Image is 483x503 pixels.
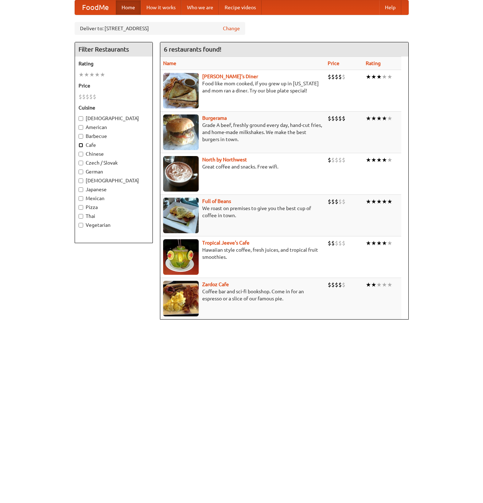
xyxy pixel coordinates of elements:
[387,73,392,81] li: ★
[79,168,149,175] label: German
[163,114,199,150] img: burgerama.jpg
[79,195,149,202] label: Mexican
[342,73,345,81] li: $
[75,42,152,57] h4: Filter Restaurants
[376,281,382,289] li: ★
[328,156,331,164] li: $
[387,114,392,122] li: ★
[79,116,83,121] input: [DEMOGRAPHIC_DATA]
[89,93,93,101] li: $
[342,114,345,122] li: $
[328,73,331,81] li: $
[163,122,322,143] p: Grade A beef, freshly ground every day, hand-cut fries, and home-made milkshakes. We make the bes...
[371,114,376,122] li: ★
[163,73,199,108] img: sallys.jpg
[79,214,83,219] input: Thai
[89,71,95,79] li: ★
[366,239,371,247] li: ★
[387,281,392,289] li: ★
[93,93,96,101] li: $
[79,93,82,101] li: $
[335,281,338,289] li: $
[328,114,331,122] li: $
[163,205,322,219] p: We roast on premises to give you the best cup of coffee in town.
[141,0,181,15] a: How it works
[202,282,229,287] b: Zardoz Cafe
[202,115,227,121] a: Burgerama
[366,60,381,66] a: Rating
[79,178,83,183] input: [DEMOGRAPHIC_DATA]
[328,281,331,289] li: $
[331,239,335,247] li: $
[79,60,149,67] h5: Rating
[163,288,322,302] p: Coffee bar and sci-fi bookshop. Come in for an espresso or a slice of our famous pie.
[163,246,322,261] p: Hawaiian style coffee, fresh juices, and tropical fruit smoothies.
[382,156,387,164] li: ★
[338,156,342,164] li: $
[79,223,83,228] input: Vegetarian
[79,221,149,229] label: Vegetarian
[366,114,371,122] li: ★
[79,71,84,79] li: ★
[366,156,371,164] li: ★
[382,239,387,247] li: ★
[84,71,89,79] li: ★
[163,60,176,66] a: Name
[371,156,376,164] li: ★
[79,196,83,201] input: Mexican
[382,73,387,81] li: ★
[79,159,149,166] label: Czech / Slovak
[331,281,335,289] li: $
[202,198,231,204] a: Full of Beans
[342,239,345,247] li: $
[366,73,371,81] li: ★
[219,0,262,15] a: Recipe videos
[79,204,149,211] label: Pizza
[366,198,371,205] li: ★
[79,143,83,148] input: Cafe
[328,239,331,247] li: $
[338,198,342,205] li: $
[79,205,83,210] input: Pizza
[79,124,149,131] label: American
[335,156,338,164] li: $
[163,198,199,233] img: beans.jpg
[335,239,338,247] li: $
[342,281,345,289] li: $
[223,25,240,32] a: Change
[79,177,149,184] label: [DEMOGRAPHIC_DATA]
[376,239,382,247] li: ★
[338,281,342,289] li: $
[331,198,335,205] li: $
[163,163,322,170] p: Great coffee and snacks. Free wifi.
[335,73,338,81] li: $
[382,281,387,289] li: ★
[376,198,382,205] li: ★
[387,239,392,247] li: ★
[79,125,83,130] input: American
[116,0,141,15] a: Home
[366,281,371,289] li: ★
[371,239,376,247] li: ★
[75,0,116,15] a: FoodMe
[79,141,149,149] label: Cafe
[335,198,338,205] li: $
[79,187,83,192] input: Japanese
[202,74,258,79] b: [PERSON_NAME]'s Diner
[338,73,342,81] li: $
[387,156,392,164] li: ★
[202,240,249,246] b: Tropical Jeeve's Cafe
[331,156,335,164] li: $
[181,0,219,15] a: Who we are
[163,156,199,192] img: north.jpg
[382,114,387,122] li: ★
[338,114,342,122] li: $
[79,161,83,165] input: Czech / Slovak
[376,156,382,164] li: ★
[75,22,245,35] div: Deliver to: [STREET_ADDRESS]
[79,170,83,174] input: German
[338,239,342,247] li: $
[79,150,149,157] label: Chinese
